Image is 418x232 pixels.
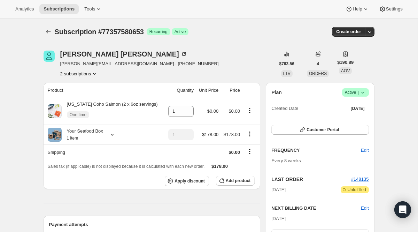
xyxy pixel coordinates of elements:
[283,71,291,76] span: LTV
[165,83,196,98] th: Quantity
[44,83,165,98] th: Product
[347,104,369,113] button: [DATE]
[175,178,205,184] span: Apply discount
[202,132,218,137] span: $178.00
[312,59,323,69] button: 4
[84,6,95,12] span: Tools
[386,6,403,12] span: Settings
[317,61,319,67] span: 4
[336,29,361,35] span: Create order
[15,6,34,12] span: Analytics
[361,147,369,154] span: Edit
[271,205,361,212] h2: NEXT BILLING DATE
[165,176,209,186] button: Apply discount
[226,178,250,184] span: Add product
[337,59,354,66] span: $190.89
[44,144,165,160] th: Shipping
[229,108,240,114] span: $0.00
[62,101,158,122] div: [US_STATE] Coho Salmon (2 x 6oz servings)
[348,187,366,193] span: Unfulfilled
[351,106,365,111] span: [DATE]
[375,4,407,14] button: Settings
[11,4,38,14] button: Analytics
[211,164,228,169] span: $178.00
[279,61,294,67] span: $763.56
[351,177,369,182] a: #148135
[149,29,168,35] span: Recurring
[332,27,365,37] button: Create order
[44,6,75,12] span: Subscriptions
[307,127,339,133] span: Customer Portal
[361,205,369,212] button: Edit
[55,28,144,36] span: Subscription #77357580653
[345,89,366,96] span: Active
[60,60,219,67] span: [PERSON_NAME][EMAIL_ADDRESS][DOMAIN_NAME] · [PHONE_NUMBER]
[80,4,106,14] button: Tools
[49,221,255,228] h2: Payment attempts
[271,176,351,183] h2: LAST ORDER
[244,148,255,155] button: Shipping actions
[244,130,255,138] button: Product actions
[271,105,298,112] span: Created Date
[39,4,79,14] button: Subscriptions
[394,201,411,218] div: Open Intercom Messenger
[341,68,350,73] span: AOV
[358,90,359,95] span: |
[353,6,362,12] span: Help
[60,51,187,58] div: [PERSON_NAME] [PERSON_NAME]
[271,158,301,163] span: Every 8 weeks
[48,128,62,142] img: product img
[244,107,255,114] button: Product actions
[70,112,87,118] span: One time
[207,108,219,114] span: $0.00
[48,104,62,118] img: product img
[275,59,299,69] button: $763.56
[271,89,282,96] h2: Plan
[48,164,205,169] span: Sales tax (if applicable) is not displayed because it is calculated with each new order.
[229,150,240,155] span: $0.00
[357,145,373,156] button: Edit
[341,4,373,14] button: Help
[175,29,186,35] span: Active
[67,136,78,141] small: 1 item
[216,176,255,186] button: Add product
[44,27,53,37] button: Subscriptions
[309,71,327,76] span: ORDERS
[62,128,103,142] div: Your Seafood Box
[351,176,369,183] button: #148135
[44,51,55,62] span: Christina Sessums
[196,83,220,98] th: Unit Price
[220,83,242,98] th: Price
[271,125,369,135] button: Customer Portal
[271,147,361,154] h2: FREQUENCY
[224,132,240,137] span: $178.00
[271,186,286,193] span: [DATE]
[60,70,98,77] button: Product actions
[271,216,286,221] span: [DATE]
